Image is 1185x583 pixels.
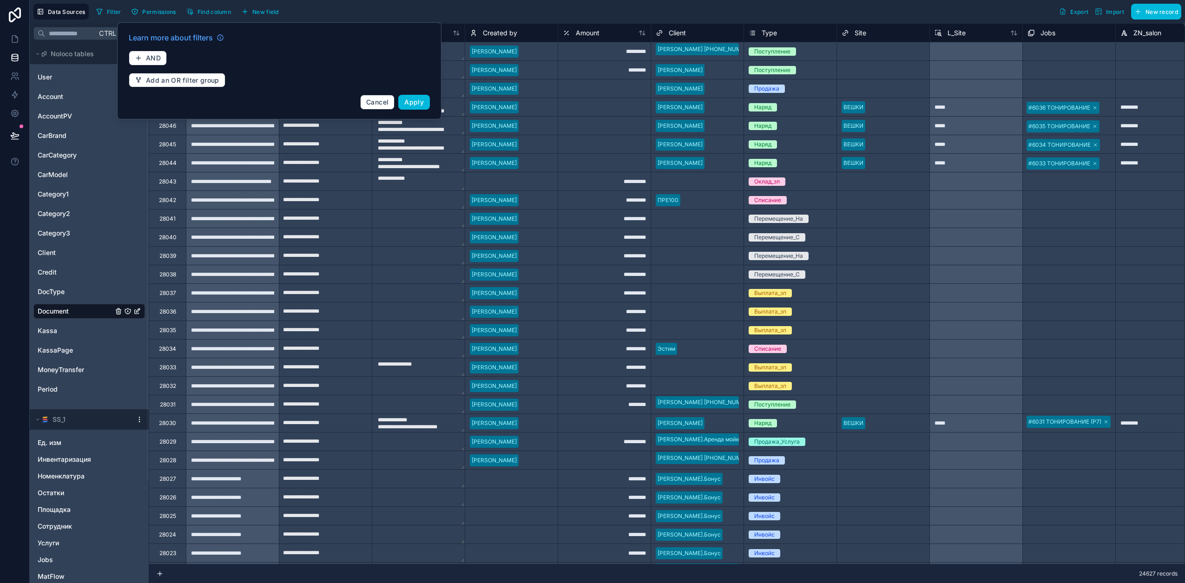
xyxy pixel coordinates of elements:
a: KassaPage [38,346,113,355]
span: Client [38,248,56,257]
div: Account [33,89,145,104]
div: 28026 [159,494,176,501]
span: Jobs [38,555,53,564]
a: MatFlow [38,572,122,581]
div: Наряд [754,103,771,111]
div: 28025 [159,512,176,520]
div: Category2 [33,206,145,221]
a: MoneyTransfer [38,365,113,374]
div: 28038 [159,271,176,278]
button: Data Sources [33,4,89,20]
span: Cancel [366,98,388,106]
div: [PERSON_NAME] [472,400,517,409]
div: Выплата_зп [754,308,786,316]
div: Номенклатура [33,469,145,484]
a: Account [38,92,113,101]
div: [PERSON_NAME] [658,140,703,149]
div: Эстим [658,345,675,353]
a: Jobs [38,555,122,564]
div: Поступление [754,400,790,409]
div: Продажа [754,85,779,93]
div: Category3 [33,226,145,241]
div: KassaPage [33,343,145,358]
div: Перемещение_На [754,252,803,260]
div: 28040 [159,234,177,241]
div: [PERSON_NAME] [472,233,517,242]
div: ВЕШКИ [843,103,863,111]
div: Инвойс [754,512,775,520]
div: [PERSON_NAME] [472,456,517,465]
div: [PERSON_NAME] [658,419,703,427]
div: 28030 [159,419,176,427]
span: Permissions [142,8,176,15]
div: [PERSON_NAME] [658,103,703,111]
a: Category1 [38,190,113,199]
div: Credit [33,265,145,280]
button: Add an OR filter group [129,73,225,88]
div: Наряд [754,419,771,427]
div: 28046 [159,122,176,130]
button: Export [1056,4,1092,20]
div: MoneyTransfer [33,362,145,377]
div: Списание [754,345,781,353]
div: ВЕШКИ [843,122,863,130]
button: Cancel [360,95,395,110]
a: Ед. изм [38,438,122,447]
div: 28037 [159,289,176,297]
div: [PERSON_NAME].Аренда мойки [658,435,743,444]
div: [PERSON_NAME] [658,122,703,130]
a: CarModel [38,170,113,179]
div: 28029 [159,438,176,445]
div: Поступление [754,47,790,56]
div: [PERSON_NAME] [658,85,703,93]
div: 28041 [159,215,176,223]
button: Noloco tables [33,47,139,60]
div: Поступление [754,66,790,74]
div: [PERSON_NAME] [472,270,517,279]
div: [PERSON_NAME] [472,252,517,260]
span: DocType [38,287,65,296]
div: [PERSON_NAME] [472,215,517,223]
div: CarModel [33,167,145,182]
span: Import [1106,8,1124,15]
div: Ед. изм [33,435,145,450]
div: 28042 [159,197,176,204]
div: [PERSON_NAME] [472,289,517,297]
span: Period [38,385,58,394]
div: #6036 ТОНИРОВАНИЕ [1028,104,1090,112]
div: [PERSON_NAME].Бонус [658,493,721,502]
div: Перемещение_С [754,233,800,242]
span: Type [762,28,777,38]
span: Add an OR filter group [146,76,219,85]
a: Услуги [38,538,122,548]
div: #6034 ТОНИРОВАНИЕ [1028,141,1091,149]
div: [PERSON_NAME] [658,159,703,167]
div: Продажа_Услуга [754,438,800,446]
div: 28027 [159,475,176,483]
button: AND [129,51,167,66]
span: Document [38,307,69,316]
div: ВЕШКИ [843,419,863,427]
div: Оклад_зп [754,177,780,186]
div: [PERSON_NAME] [658,66,703,74]
a: AccountPV [38,111,113,121]
div: [PERSON_NAME] [472,85,517,93]
a: Client [38,248,113,257]
span: Номенклатура [38,472,85,481]
div: 28044 [159,159,177,167]
a: Kassa [38,326,113,335]
div: Kassa [33,323,145,338]
span: Amount [576,28,599,38]
div: [PERSON_NAME] [472,419,517,427]
div: 28032 [159,382,176,390]
img: SmartSuite logo [41,416,49,423]
a: DocType [38,287,113,296]
span: Сотрудник [38,522,72,531]
a: Остатки [38,488,122,498]
div: [PERSON_NAME] [472,122,517,130]
span: Kassa [38,326,57,335]
div: Перемещение_С [754,270,800,279]
div: 28024 [159,531,176,538]
a: Period [38,385,113,394]
a: Permissions [128,5,183,19]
